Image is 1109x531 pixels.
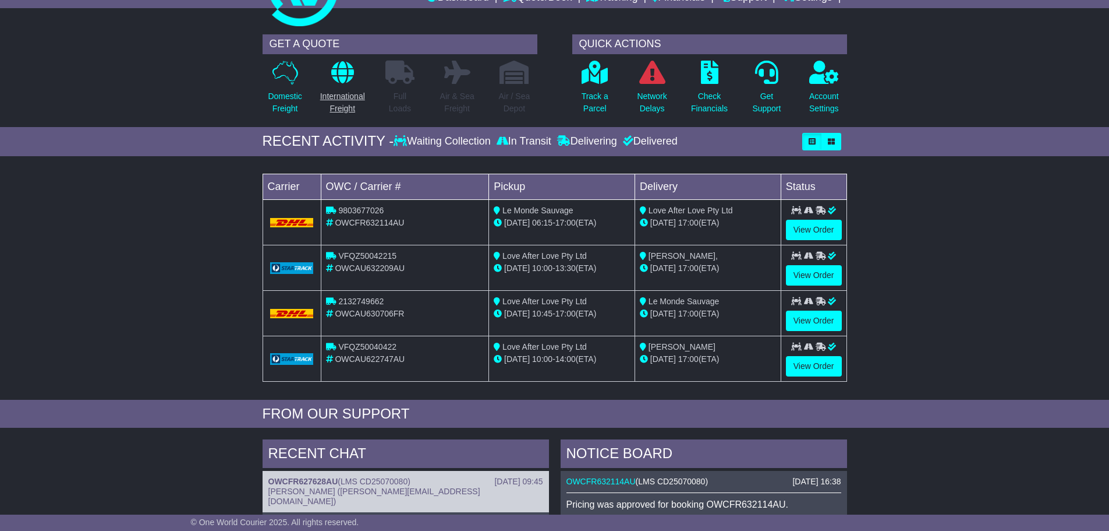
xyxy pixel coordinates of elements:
[566,499,841,510] p: Pricing was approved for booking OWCFR632114AU.
[320,60,366,121] a: InternationalFreight
[263,406,847,423] div: FROM OUR SUPPORT
[649,206,733,215] span: Love After Love Pty Ltd
[270,262,314,274] img: GetCarrierServiceLogo
[270,309,314,318] img: DHL.png
[649,251,718,261] span: [PERSON_NAME],
[494,135,554,148] div: In Transit
[338,342,396,351] span: VFQZ50040422
[338,251,396,261] span: VFQZ50042215
[489,174,635,199] td: Pickup
[532,354,552,364] span: 10:00
[650,309,676,318] span: [DATE]
[786,265,842,286] a: View Order
[263,133,394,150] div: RECENT ACTIVITY -
[263,439,549,471] div: RECENT CHAT
[555,263,576,273] span: 13:30
[267,60,302,121] a: DomesticFreight
[752,90,781,115] p: Get Support
[494,477,543,487] div: [DATE] 09:45
[690,60,728,121] a: CheckFinancials
[620,135,678,148] div: Delivered
[335,309,404,318] span: OWCAU630706FR
[335,263,405,273] span: OWCAU632209AU
[637,90,667,115] p: Network Delays
[555,354,576,364] span: 14:00
[640,262,776,275] div: (ETA)
[494,217,630,229] div: - (ETA)
[691,90,728,115] p: Check Financials
[440,90,474,115] p: Air & Sea Freight
[494,353,630,365] div: - (ETA)
[554,135,620,148] div: Delivering
[502,251,587,261] span: Love After Love Pty Ltd
[268,487,480,506] span: [PERSON_NAME] ([PERSON_NAME][EMAIL_ADDRESS][DOMAIN_NAME])
[532,263,552,273] span: 10:00
[385,90,414,115] p: Full Loads
[555,218,576,227] span: 17:00
[270,218,314,227] img: DHL.png
[504,218,530,227] span: [DATE]
[572,34,847,54] div: QUICK ACTIONS
[792,477,841,487] div: [DATE] 16:38
[650,218,676,227] span: [DATE]
[636,60,667,121] a: NetworkDelays
[561,439,847,471] div: NOTICE BOARD
[640,308,776,320] div: (ETA)
[809,90,839,115] p: Account Settings
[678,309,699,318] span: 17:00
[752,60,781,121] a: GetSupport
[640,353,776,365] div: (ETA)
[499,90,530,115] p: Air / Sea Depot
[582,90,608,115] p: Track a Parcel
[191,518,359,527] span: © One World Courier 2025. All rights reserved.
[532,218,552,227] span: 06:15
[638,477,705,486] span: LMS CD25070080
[678,354,699,364] span: 17:00
[566,477,636,486] a: OWCFR632114AU
[640,217,776,229] div: (ETA)
[781,174,846,199] td: Status
[341,477,408,486] span: LMS CD25070080
[649,342,715,351] span: [PERSON_NAME]
[678,218,699,227] span: 17:00
[504,263,530,273] span: [DATE]
[555,309,576,318] span: 17:00
[335,218,404,227] span: OWCFR632114AU
[786,220,842,240] a: View Order
[504,309,530,318] span: [DATE]
[502,342,587,351] span: Love After Love Pty Ltd
[320,90,365,115] p: International Freight
[635,174,781,199] td: Delivery
[502,206,573,215] span: Le Monde Sauvage
[268,90,302,115] p: Domestic Freight
[268,477,543,487] div: ( )
[786,356,842,377] a: View Order
[650,263,676,273] span: [DATE]
[502,297,587,306] span: Love After Love Pty Ltd
[650,354,676,364] span: [DATE]
[678,263,699,273] span: 17:00
[504,354,530,364] span: [DATE]
[786,311,842,331] a: View Order
[809,60,839,121] a: AccountSettings
[494,308,630,320] div: - (ETA)
[270,353,314,365] img: GetCarrierServiceLogo
[321,174,489,199] td: OWC / Carrier #
[494,262,630,275] div: - (ETA)
[566,477,841,487] div: ( )
[338,206,384,215] span: 9803677026
[335,354,405,364] span: OWCAU622747AU
[263,174,321,199] td: Carrier
[581,60,609,121] a: Track aParcel
[263,34,537,54] div: GET A QUOTE
[268,477,338,486] a: OWCFR627628AU
[649,297,719,306] span: Le Monde Sauvage
[338,297,384,306] span: 2132749662
[532,309,552,318] span: 10:45
[394,135,493,148] div: Waiting Collection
